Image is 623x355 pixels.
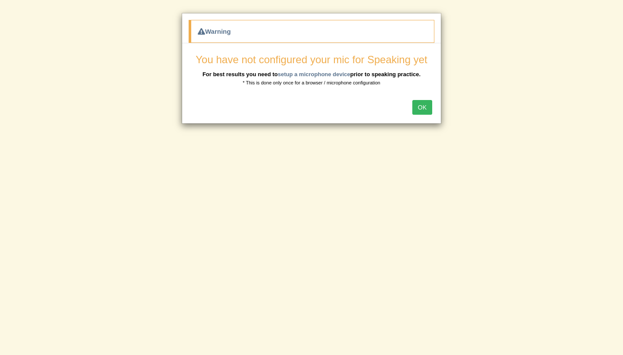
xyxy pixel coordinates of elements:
b: For best results you need to prior to speaking practice. [202,71,421,77]
button: OK [412,100,432,115]
span: You have not configured your mic for Speaking yet [196,54,427,65]
div: Warning [189,20,434,43]
small: * This is done only once for a browser / microphone configuration [243,80,380,85]
a: setup a microphone device [278,71,350,77]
